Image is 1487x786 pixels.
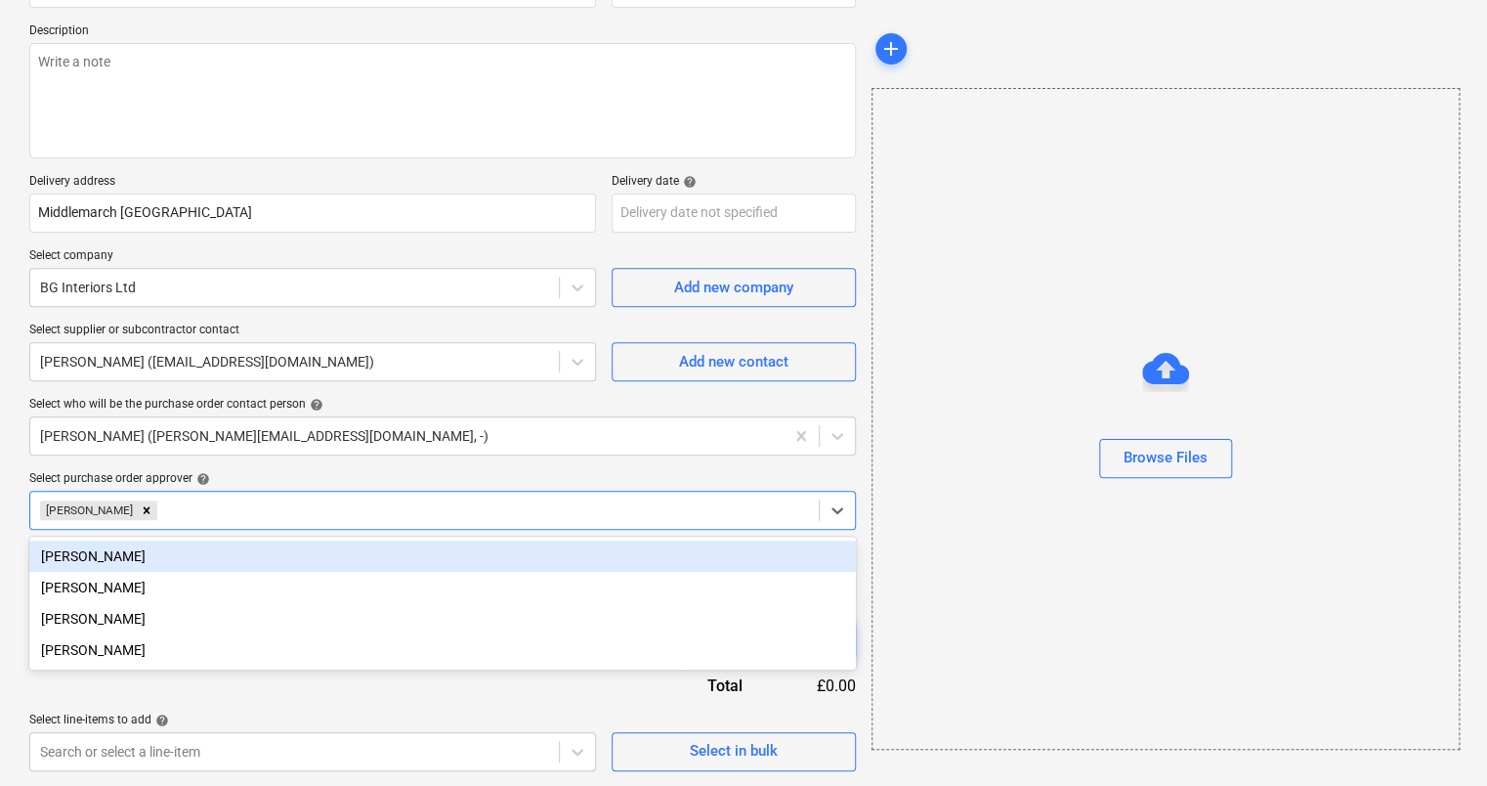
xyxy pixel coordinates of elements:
div: Add new contact [679,349,788,374]
span: add [879,37,903,61]
span: help [151,714,169,727]
div: £0.00 [774,675,856,697]
span: help [679,175,697,189]
div: Select purchase order approver [29,471,856,487]
div: Select who will be the purchase order contact person [29,397,856,413]
div: Select line-items to add [29,713,596,728]
button: Select in bulk [612,732,856,771]
div: Sam Ripley [29,634,856,666]
div: Ian Dennis [29,541,856,572]
div: Remove Neil Worstenholme [136,501,157,520]
p: Select supplier or subcontractor contact [29,323,596,342]
div: Browse Files [871,88,1460,750]
iframe: Chat Widget [1389,692,1487,786]
button: Add new company [612,268,856,307]
p: Description [29,23,856,43]
button: Add new contact [612,342,856,381]
span: help [306,398,323,412]
div: [PERSON_NAME] [29,572,856,603]
div: [PERSON_NAME] [29,603,856,634]
div: Total [602,675,774,697]
div: [PERSON_NAME] [40,501,136,520]
p: Select company [29,248,596,268]
div: Joe Elder [29,572,856,603]
span: help [192,472,210,486]
button: Browse Files [1099,439,1232,478]
div: [PERSON_NAME] [29,634,856,666]
div: [PERSON_NAME] [29,541,856,572]
input: Delivery date not specified [612,194,856,233]
div: Add new company [674,275,793,300]
p: Delivery address [29,174,596,194]
div: Browse Files [1124,445,1208,470]
input: Delivery address [29,194,596,233]
div: Select in bulk [690,738,778,764]
div: Rebecca Revell [29,603,856,634]
div: Delivery date [612,174,856,190]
